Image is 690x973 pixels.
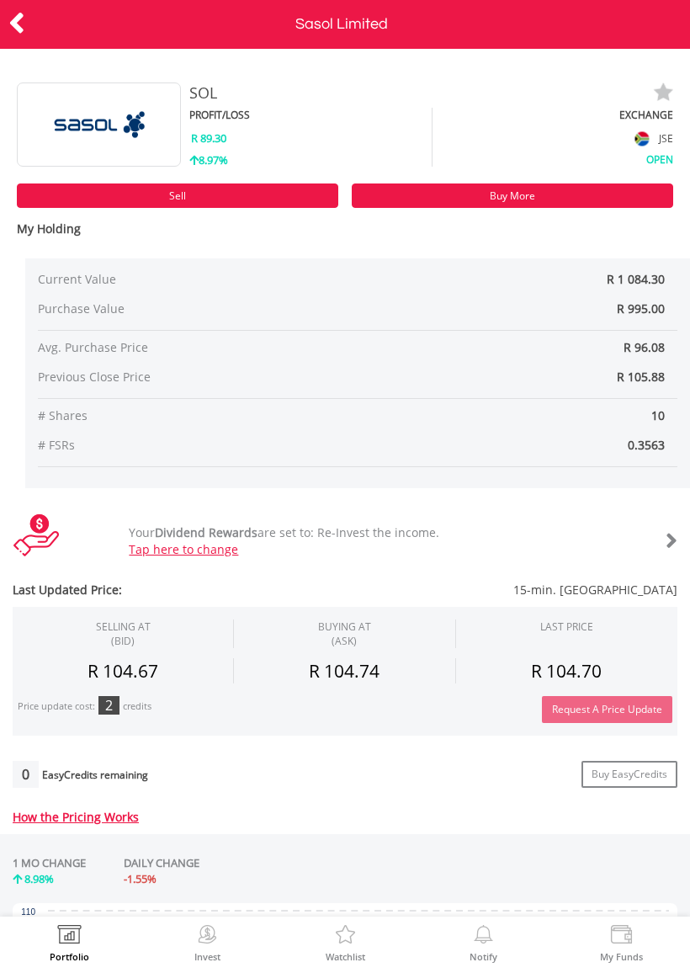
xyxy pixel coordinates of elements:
span: BUYING AT [318,619,371,648]
span: JSE [659,131,673,146]
a: Buy More [352,183,673,208]
span: R 104.74 [309,659,379,683]
div: OPEN [433,150,674,167]
span: 8.98% [24,871,54,886]
label: Invest [194,952,220,961]
span: R 104.70 [531,659,602,683]
div: 1 MO CHANGE [13,855,86,871]
div: 2 [98,696,119,715]
label: Notify [470,952,497,961]
img: View Notifications [470,925,496,949]
span: R 995.00 [617,300,665,316]
div: Your are set to: Re-Invest the income. [116,524,576,558]
img: flag [635,131,650,146]
span: R 89.30 [191,130,226,146]
span: R 96.08 [624,339,665,355]
label: My Funds [600,952,643,961]
img: EQU.ZA.SOL.png [36,82,162,167]
div: PROFIT/LOSS [189,108,432,122]
div: EasyCredits remaining [42,769,148,784]
img: View Portfolio [56,925,82,949]
a: Sell [17,183,338,208]
span: Purchase Value [38,300,305,317]
span: Avg. Purchase Price [38,339,358,356]
span: R 1 084.30 [607,271,665,287]
span: (ASK) [318,634,371,648]
span: 10 [358,407,677,424]
div: SELLING AT [96,619,151,648]
div: credits [123,700,151,713]
div: SOL [189,82,552,104]
a: Portfolio [50,925,89,961]
div: Price update cost: [18,700,95,713]
a: How the Pricing Works [13,809,139,825]
label: Portfolio [50,952,89,961]
span: Last Updated Price: [13,582,289,598]
div: DAILY CHANGE [124,855,263,871]
img: Watchlist [332,925,358,949]
img: watchlist [653,82,673,103]
span: 0.3563 [358,437,677,454]
span: -1.55% [124,871,157,886]
div: LAST PRICE [540,619,593,634]
span: R 105.88 [617,369,665,385]
b: Dividend Rewards [155,524,257,540]
span: # Shares [38,407,358,424]
div: EXCHANGE [433,108,674,122]
a: Notify [470,925,497,961]
span: Current Value [38,271,305,288]
span: R 104.67 [88,659,158,683]
span: Previous Close Price [38,369,358,385]
a: Watchlist [326,925,365,961]
span: (BID) [96,634,151,648]
span: # FSRs [38,437,358,454]
text: 110 [21,907,35,917]
label: Watchlist [326,952,365,961]
a: Tap here to change [129,541,238,557]
button: Request A Price Update [542,696,672,723]
div: 8.97% [189,152,432,168]
a: Buy EasyCredits [581,761,677,788]
div: 0 [13,761,39,788]
span: 15-min. [GEOGRAPHIC_DATA] [289,582,677,598]
img: View Funds [608,925,634,949]
a: My Funds [600,925,643,961]
img: Invest Now [194,925,220,949]
a: Invest [194,925,220,961]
